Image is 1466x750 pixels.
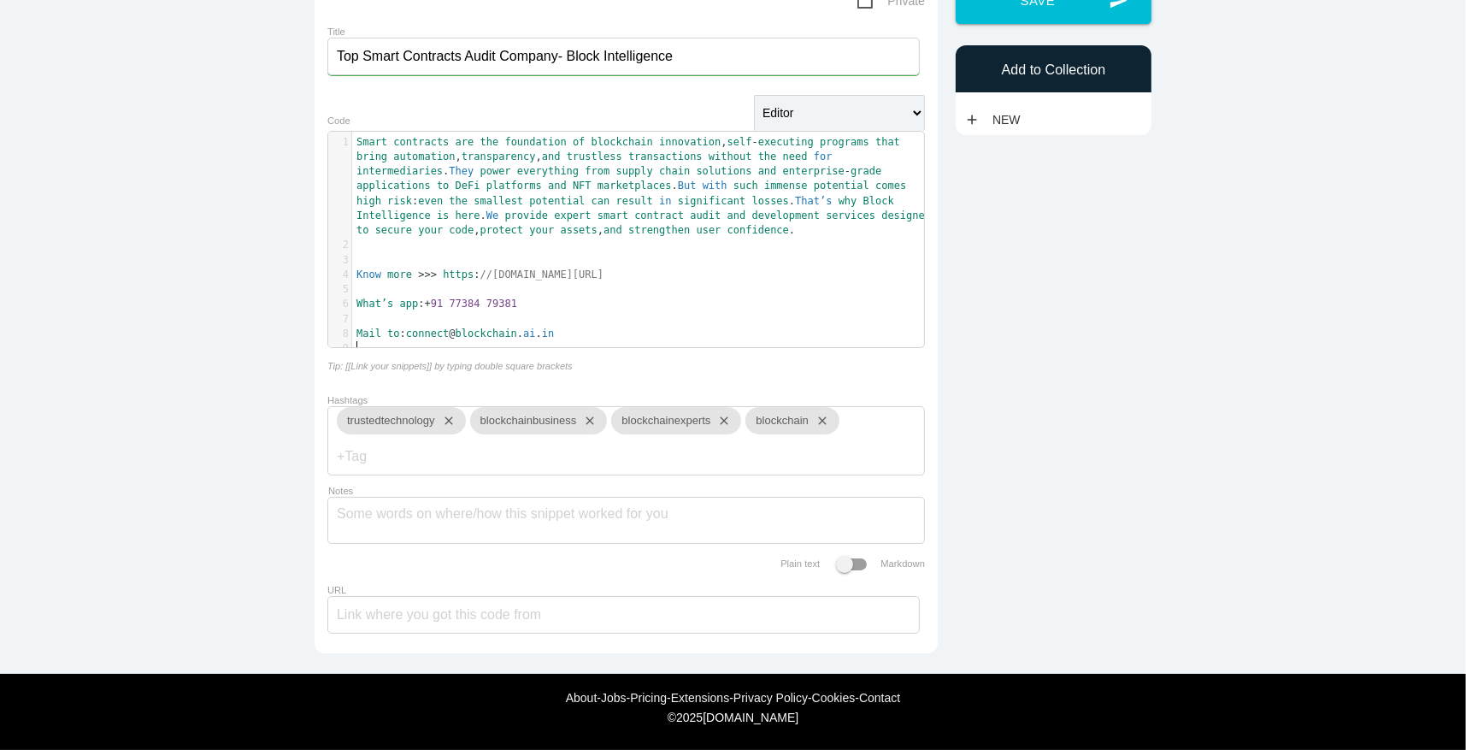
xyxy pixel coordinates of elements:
[327,395,368,405] label: Hashtags
[809,407,829,434] i: close
[443,269,474,281] span: https
[676,711,703,724] span: 2025
[327,585,346,595] label: URL
[752,136,758,148] span: -
[449,328,455,340] span: @
[585,165,609,177] span: from
[356,328,381,340] span: Mail
[709,151,752,162] span: without
[387,269,412,281] span: more
[327,38,920,75] input: What does this code do?
[727,224,789,236] span: confidence
[328,486,353,497] label: Notes
[226,711,1240,724] div: © [DOMAIN_NAME]
[696,165,751,177] span: solutions
[881,210,931,221] span: designed
[356,210,431,221] span: Intelligence
[480,165,511,177] span: power
[356,298,517,310] span: :
[456,210,480,221] span: here
[554,210,591,221] span: expert
[387,195,412,207] span: risk
[328,327,351,341] div: 8
[598,180,672,192] span: marketplaces
[9,691,1457,705] div: - - - - - -
[592,195,610,207] span: can
[504,210,548,221] span: provide
[566,691,598,705] a: About
[690,210,721,221] span: audit
[659,165,690,177] span: chain
[671,691,729,705] a: Extensions
[437,210,449,221] span: is
[356,224,368,236] span: to
[733,691,808,705] a: Privacy Policy
[449,195,468,207] span: the
[964,104,980,135] i: add
[598,210,628,221] span: smart
[592,136,653,148] span: blockchain
[327,361,573,371] i: Tip: [[Link your snippets]] by typing double square brackets
[431,298,443,310] span: 91
[418,224,443,236] span: your
[523,328,535,340] span: ai
[710,407,731,434] i: close
[356,269,381,281] span: Know
[561,224,598,236] span: assets
[851,165,881,177] span: grade
[573,136,585,148] span: of
[356,298,393,310] span: What’s
[418,195,443,207] span: even
[462,151,536,162] span: transparency
[812,691,856,705] a: Cookies
[678,195,745,207] span: significant
[356,151,387,162] span: bring
[328,238,351,252] div: 2
[328,253,351,268] div: 3
[470,407,608,434] div: blockchainbusiness
[542,328,554,340] span: in
[328,135,351,150] div: 1
[480,269,604,281] span: //[DOMAIN_NAME][URL]
[356,269,603,281] span: :
[327,596,920,634] input: Link where you got this code from
[964,62,1143,78] h6: Add to Collection
[814,151,833,162] span: for
[727,210,746,221] span: and
[356,195,381,207] span: high
[327,115,350,126] label: Code
[780,558,925,569] label: Plain text Markdown
[795,195,832,207] span: That’s
[449,165,474,177] span: They
[814,180,869,192] span: potential
[697,224,721,236] span: user
[400,298,419,310] span: app
[504,136,566,148] span: foundation
[628,151,703,162] span: transactions
[517,165,579,177] span: everything
[435,407,456,434] i: close
[387,328,399,340] span: to
[567,151,622,162] span: trustless
[678,180,697,192] span: But
[418,269,437,281] span: >>>
[529,195,585,207] span: potential
[449,298,480,310] span: 77384
[393,151,455,162] span: automation
[328,297,351,311] div: 6
[875,180,906,192] span: comes
[437,180,449,192] span: to
[630,691,667,705] a: Pricing
[328,268,351,282] div: 4
[406,328,450,340] span: connect
[356,180,431,192] span: applications
[616,165,653,177] span: supply
[603,224,622,236] span: and
[758,136,814,148] span: executing
[764,180,808,192] span: immense
[474,195,523,207] span: smallest
[356,328,554,340] span: : . .
[752,210,820,221] span: development
[486,180,542,192] span: platforms
[576,407,597,434] i: close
